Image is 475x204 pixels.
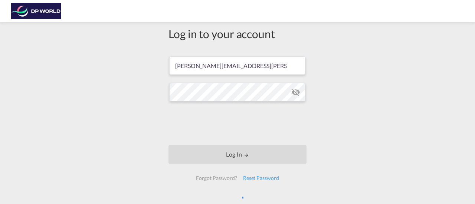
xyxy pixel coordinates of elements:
div: Log in to your account [168,26,307,41]
img: c08ca190194411f088ed0f3ba295208c.png [11,3,61,20]
input: Enter email/phone number [169,56,305,75]
iframe: reCAPTCHA [181,109,294,138]
div: Reset Password [240,171,282,185]
div: Forgot Password? [193,171,240,185]
md-icon: icon-eye-off [291,88,300,97]
button: LOGIN [168,145,307,164]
